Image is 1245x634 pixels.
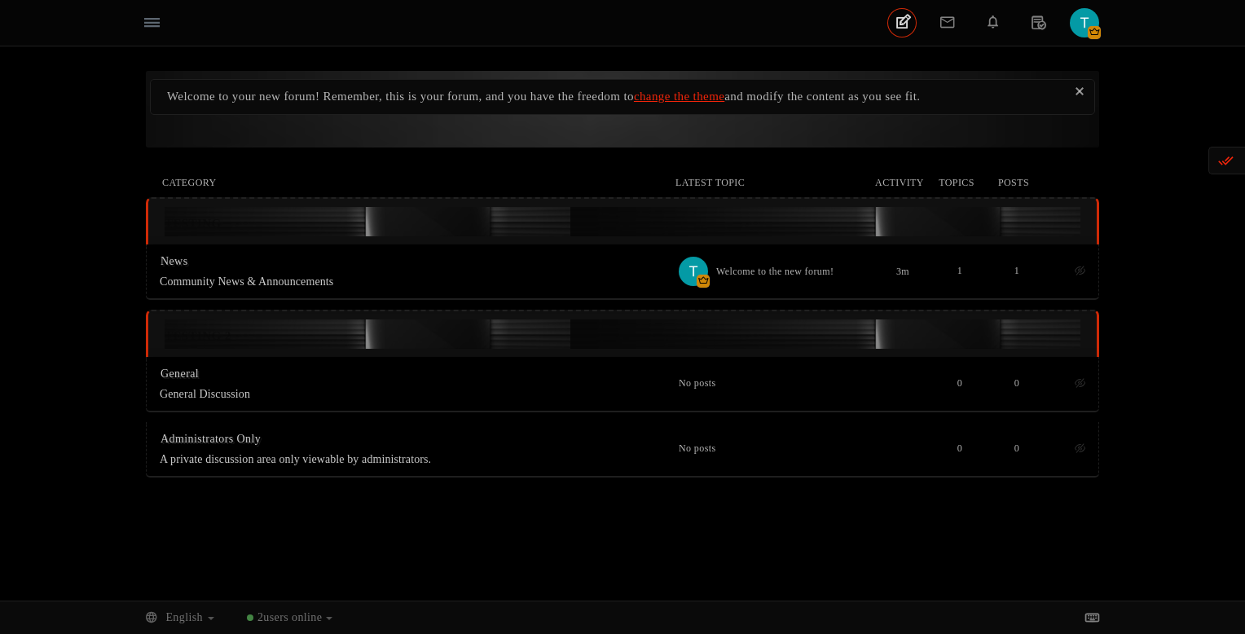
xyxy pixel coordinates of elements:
[160,429,266,447] span: Administrators Only
[679,377,931,390] i: No posts
[160,256,193,267] a: News
[679,442,931,455] i: No posts
[871,176,928,189] span: Activity
[634,90,724,103] a: change the theme
[160,434,266,445] a: Administrators Only
[716,257,834,286] a: Welcome to the new forum!
[675,177,745,188] span: Latest Topic
[160,386,646,403] p: General Discussion
[1014,442,1019,454] span: 0
[928,176,985,189] li: Topics
[1014,265,1019,276] span: 1
[957,377,962,389] span: 0
[957,265,962,276] span: 1
[1014,377,1019,389] span: 0
[160,368,205,380] a: General
[263,611,322,623] span: users online
[165,207,1080,236] h4: Testing
[957,442,962,454] span: 0
[150,79,1095,115] div: Welcome to your new forum! Remember, this is your forum, and you have the freedom to and modify t...
[679,257,708,286] img: 8kkWoQAAAAZJREFUAwDRQ9nLBhrjZQAAAABJRU5ErkJggg==
[247,611,332,623] a: 2
[1070,8,1099,37] img: 8kkWoQAAAAZJREFUAwDRQ9nLBhrjZQAAAABJRU5ErkJggg==
[165,319,1080,349] h4: Testing 2
[160,274,646,290] p: Community News & Announcements
[160,251,193,270] span: News
[874,257,931,286] time: 3m
[160,451,646,468] p: A private discussion area only viewable by administrators.
[165,611,203,623] span: English
[160,363,205,382] span: General
[985,176,1042,189] li: Posts
[162,176,643,189] li: Category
